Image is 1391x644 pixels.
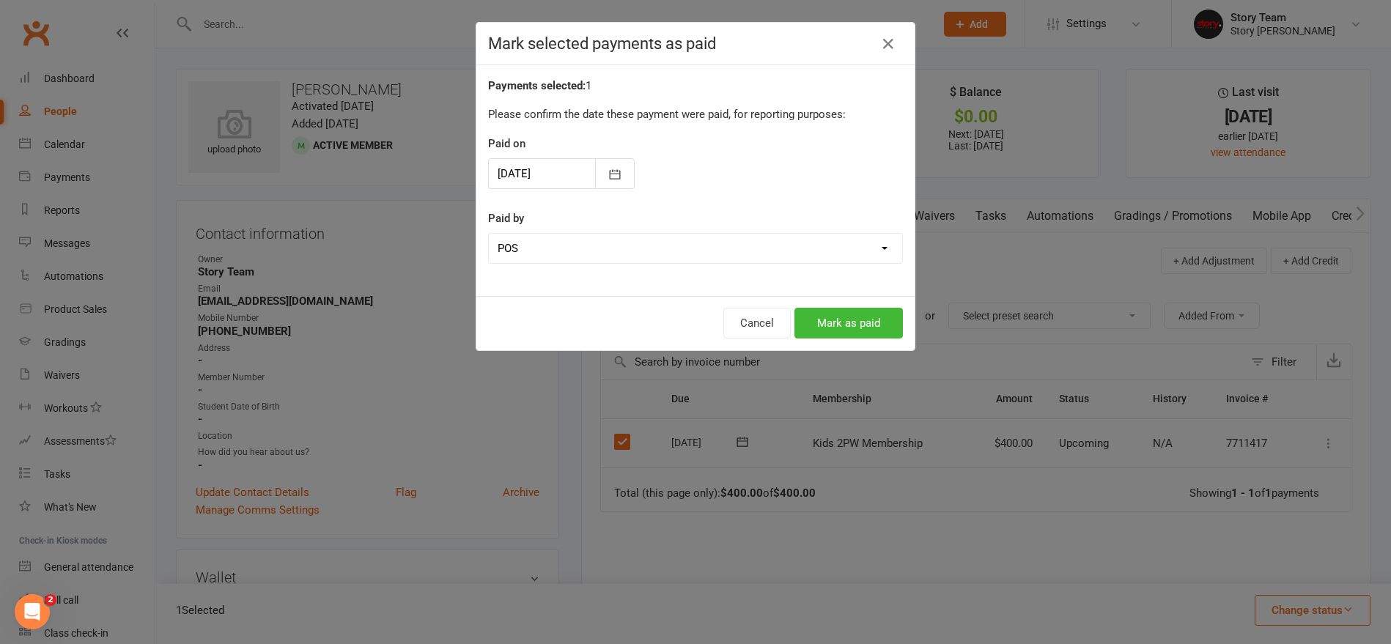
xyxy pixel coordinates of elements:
[723,308,791,338] button: Cancel
[488,34,903,53] h4: Mark selected payments as paid
[488,79,586,92] strong: Payments selected:
[794,308,903,338] button: Mark as paid
[488,210,524,227] label: Paid by
[488,77,903,95] div: 1
[488,135,525,152] label: Paid on
[15,594,50,629] iframe: Intercom live chat
[45,594,56,606] span: 2
[877,32,900,56] button: Close
[488,106,903,123] p: Please confirm the date these payment were paid, for reporting purposes:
